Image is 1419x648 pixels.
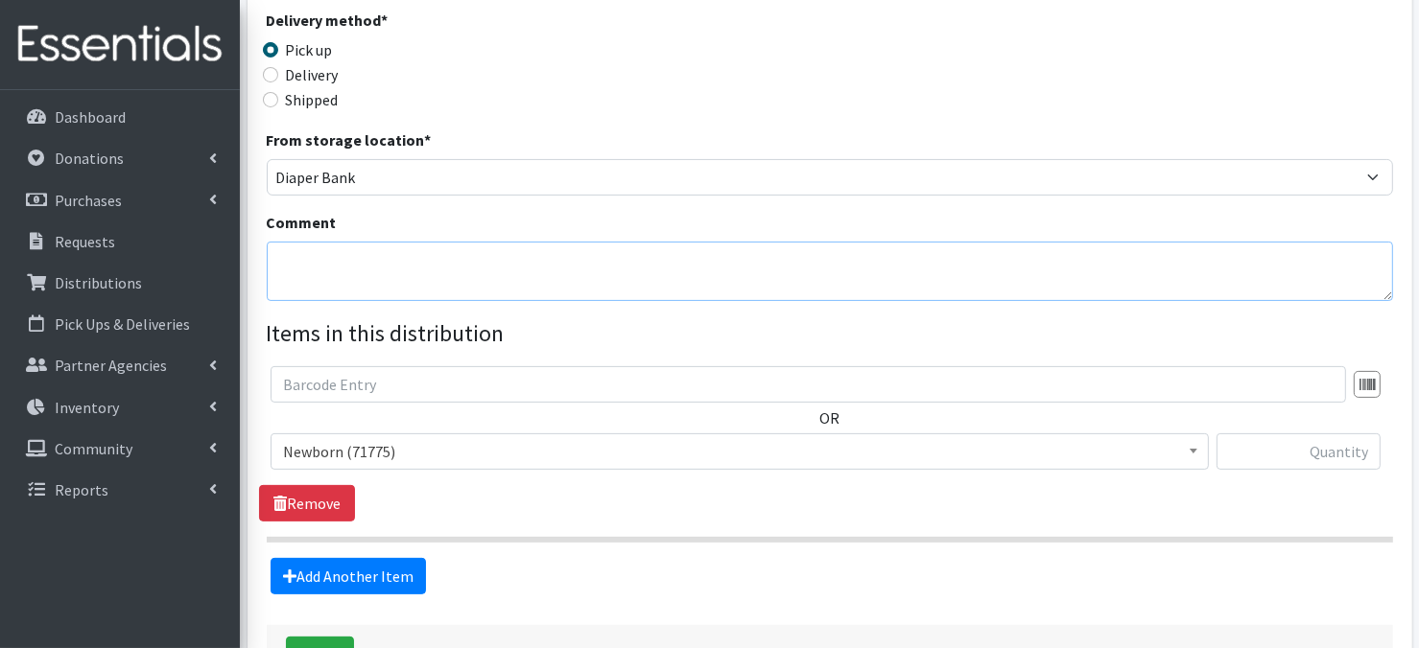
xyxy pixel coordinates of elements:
[1217,433,1381,470] input: Quantity
[55,149,124,168] p: Donations
[8,346,232,384] a: Partner Agencies
[55,273,142,292] p: Distributions
[819,406,840,429] label: OR
[286,38,333,61] label: Pick up
[55,398,119,417] p: Inventory
[8,471,232,509] a: Reports
[259,485,355,521] a: Remove
[271,433,1209,470] span: Newborn (71775)
[8,139,232,177] a: Donations
[55,191,122,210] p: Purchases
[271,558,426,594] a: Add Another Item
[8,429,232,468] a: Community
[8,181,232,220] a: Purchases
[267,211,337,234] label: Comment
[425,130,432,150] abbr: required
[267,316,1393,351] legend: Items in this distribution
[55,232,115,251] p: Requests
[382,11,389,30] abbr: required
[55,480,108,499] p: Reports
[55,356,167,375] p: Partner Agencies
[8,264,232,302] a: Distributions
[55,107,126,127] p: Dashboard
[8,305,232,343] a: Pick Ups & Deliveries
[271,366,1346,403] input: Barcode Entry
[8,12,232,77] img: HumanEssentials
[267,9,549,38] legend: Delivery method
[286,63,339,86] label: Delivery
[283,438,1196,465] span: Newborn (71775)
[8,222,232,261] a: Requests
[55,439,132,458] p: Community
[267,128,432,151] label: From storage location
[8,98,232,136] a: Dashboard
[8,388,232,427] a: Inventory
[55,314,190,334] p: Pick Ups & Deliveries
[286,88,339,111] label: Shipped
